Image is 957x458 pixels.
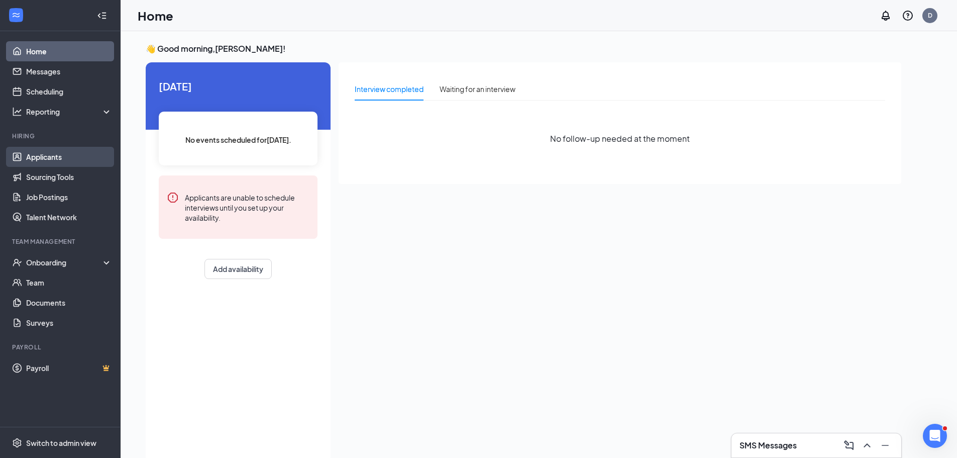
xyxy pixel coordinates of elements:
[739,440,797,451] h3: SMS Messages
[26,438,96,448] div: Switch to admin view
[880,10,892,22] svg: Notifications
[11,10,21,20] svg: WorkstreamLogo
[138,7,173,24] h1: Home
[185,134,291,145] span: No events scheduled for [DATE] .
[841,437,857,453] button: ComposeMessage
[859,437,875,453] button: ChevronUp
[26,313,112,333] a: Surveys
[26,293,112,313] a: Documents
[879,439,891,451] svg: Minimize
[550,132,690,145] span: No follow-up needed at the moment
[861,439,873,451] svg: ChevronUp
[843,439,855,451] svg: ComposeMessage
[26,167,112,187] a: Sourcing Tools
[902,10,914,22] svg: QuestionInfo
[355,83,423,95] div: Interview completed
[167,192,179,204] svg: Error
[26,81,112,102] a: Scheduling
[12,257,22,267] svg: UserCheck
[12,237,110,246] div: Team Management
[26,61,112,81] a: Messages
[928,11,932,20] div: D
[185,192,309,223] div: Applicants are unable to schedule interviews until you set up your availability.
[26,147,112,167] a: Applicants
[26,257,103,267] div: Onboarding
[26,207,112,227] a: Talent Network
[12,107,22,117] svg: Analysis
[97,11,107,21] svg: Collapse
[877,437,893,453] button: Minimize
[26,187,112,207] a: Job Postings
[26,107,113,117] div: Reporting
[440,83,515,95] div: Waiting for an interview
[204,259,272,279] button: Add availability
[12,132,110,140] div: Hiring
[12,438,22,448] svg: Settings
[923,424,947,448] iframe: Intercom live chat
[26,41,112,61] a: Home
[26,272,112,293] a: Team
[146,43,901,54] h3: 👋 Good morning, [PERSON_NAME] !
[26,358,112,378] a: PayrollCrown
[159,78,317,94] span: [DATE]
[12,343,110,351] div: Payroll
